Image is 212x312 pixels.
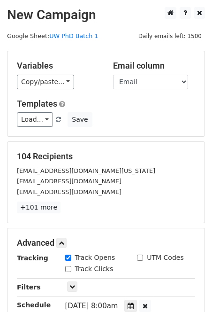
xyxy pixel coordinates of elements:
[75,253,115,263] label: Track Opens
[7,7,205,23] h2: New Campaign
[17,254,48,262] strong: Tracking
[17,301,51,309] strong: Schedule
[17,99,57,109] a: Templates
[17,238,195,248] h5: Advanced
[17,283,41,291] strong: Filters
[165,267,212,312] iframe: Chat Widget
[17,151,195,162] h5: 104 Recipients
[147,253,183,263] label: UTM Codes
[135,32,205,39] a: Daily emails left: 1500
[17,112,53,127] a: Load...
[17,75,74,89] a: Copy/paste...
[7,32,98,39] small: Google Sheet:
[17,188,121,195] small: [EMAIL_ADDRESS][DOMAIN_NAME]
[17,178,121,185] small: [EMAIL_ADDRESS][DOMAIN_NAME]
[17,167,155,174] small: [EMAIL_ADDRESS][DOMAIN_NAME][US_STATE]
[68,112,92,127] button: Save
[49,32,98,39] a: UW PhD Batch 1
[65,302,118,310] span: [DATE] 8:00am
[75,264,114,274] label: Track Clicks
[135,31,205,41] span: Daily emails left: 1500
[17,202,61,213] a: +101 more
[17,61,99,71] h5: Variables
[113,61,195,71] h5: Email column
